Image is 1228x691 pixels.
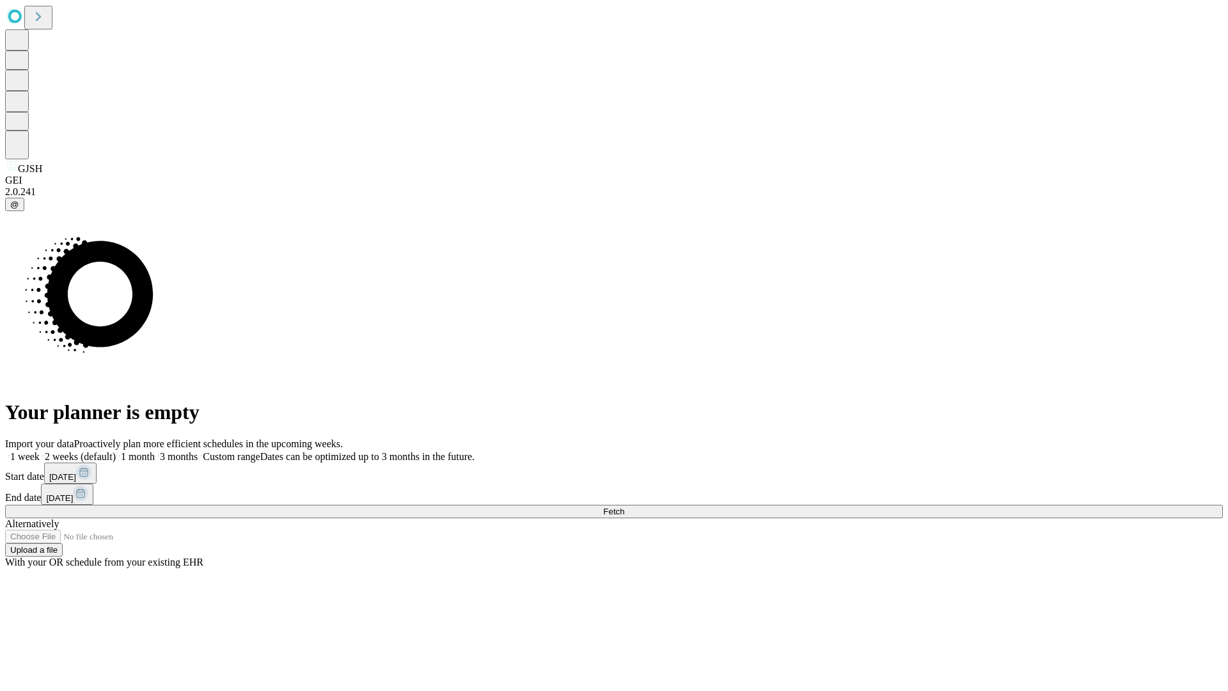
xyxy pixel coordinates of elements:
span: [DATE] [46,493,73,503]
h1: Your planner is empty [5,401,1223,424]
button: Fetch [5,505,1223,518]
span: 1 week [10,451,40,462]
span: 2 weeks (default) [45,451,116,462]
button: Upload a file [5,543,63,557]
span: [DATE] [49,472,76,482]
button: [DATE] [44,463,97,484]
div: Start date [5,463,1223,484]
span: With your OR schedule from your existing EHR [5,557,203,568]
span: Alternatively [5,518,59,529]
span: 1 month [121,451,155,462]
span: Proactively plan more efficient schedules in the upcoming weeks. [74,438,343,449]
span: Dates can be optimized up to 3 months in the future. [260,451,475,462]
div: End date [5,484,1223,505]
span: 3 months [160,451,198,462]
button: [DATE] [41,484,93,505]
span: @ [10,200,19,209]
div: 2.0.241 [5,186,1223,198]
button: @ [5,198,24,211]
span: Custom range [203,451,260,462]
span: Import your data [5,438,74,449]
span: GJSH [18,163,42,174]
div: GEI [5,175,1223,186]
span: Fetch [603,507,624,516]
